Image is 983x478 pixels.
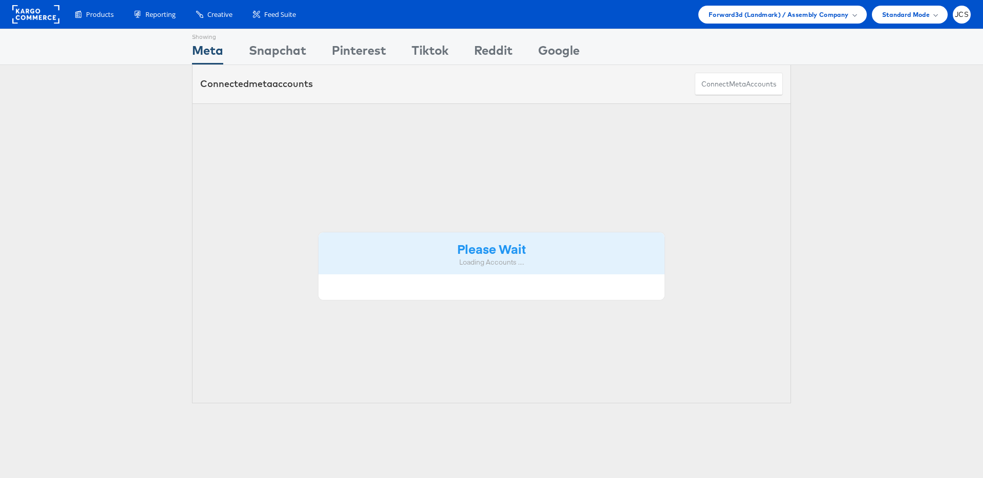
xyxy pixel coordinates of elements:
div: Pinterest [332,41,386,64]
span: Forward3d (Landmark) / Assembly Company [709,9,848,20]
span: Standard Mode [882,9,930,20]
span: meta [729,79,746,89]
button: ConnectmetaAccounts [695,73,783,96]
span: Feed Suite [264,10,296,19]
div: Snapchat [249,41,306,64]
div: Google [538,41,580,64]
div: Meta [192,41,223,64]
div: Tiktok [412,41,448,64]
span: Products [86,10,114,19]
span: Creative [207,10,232,19]
span: meta [249,78,272,90]
div: Showing [192,29,223,41]
div: Loading Accounts .... [326,257,657,267]
div: Connected accounts [200,77,313,91]
span: Reporting [145,10,176,19]
strong: Please Wait [457,240,526,257]
span: JCS [955,11,969,18]
div: Reddit [474,41,512,64]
